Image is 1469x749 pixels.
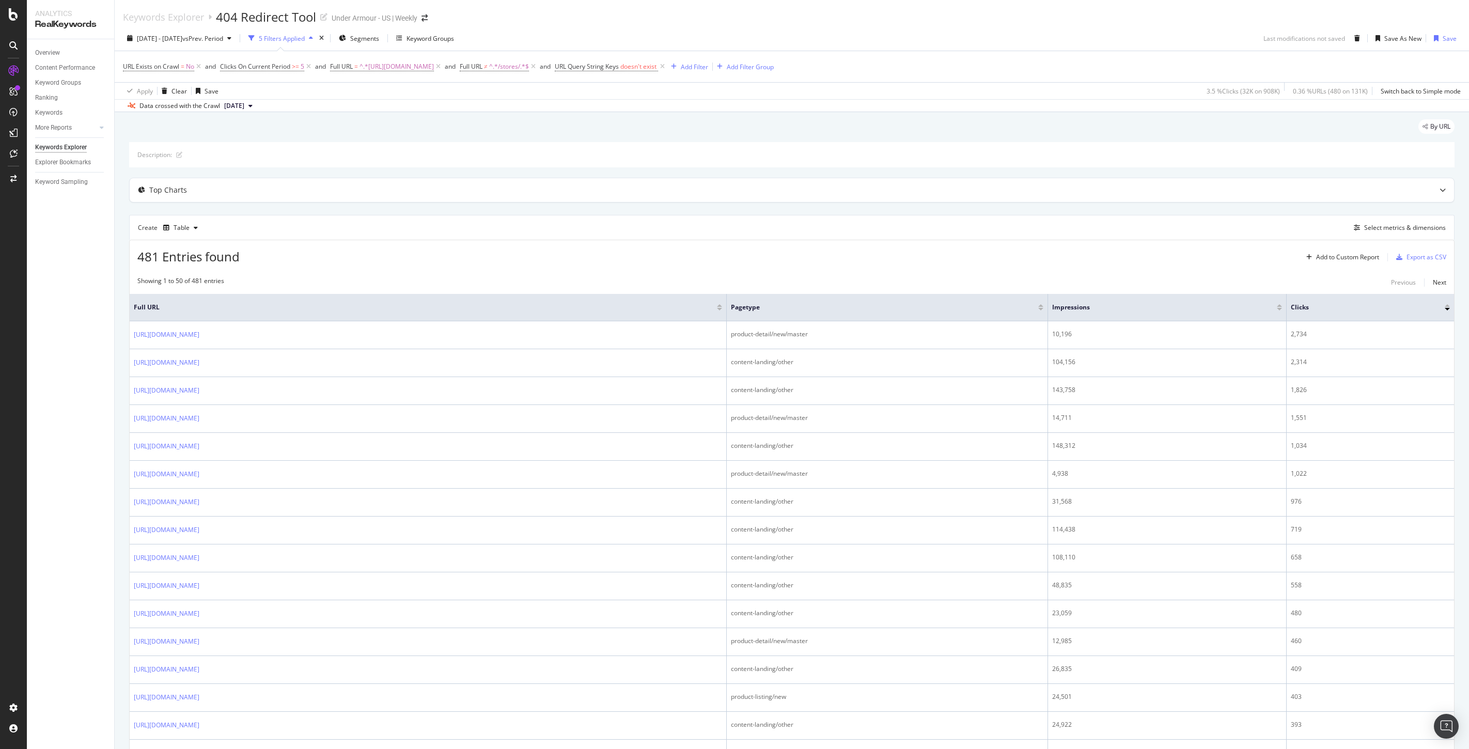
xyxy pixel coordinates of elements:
span: = [181,62,184,71]
button: Switch back to Simple mode [1377,83,1461,99]
button: Add Filter Group [713,60,774,73]
div: content-landing/other [731,553,1043,562]
div: 3.5 % Clicks ( 32K on 908K ) [1207,87,1280,96]
div: Last modifications not saved [1263,34,1345,43]
button: Save [1430,30,1457,46]
div: 10,196 [1052,330,1282,339]
div: and [315,62,326,71]
div: 148,312 [1052,441,1282,450]
button: Save [192,83,218,99]
div: Data crossed with the Crawl [139,101,220,111]
div: 14,711 [1052,413,1282,423]
div: Previous [1391,278,1416,287]
button: and [445,61,456,71]
div: 114,438 [1052,525,1282,534]
div: Table [174,225,190,231]
span: pagetype [731,303,1023,312]
a: Keywords Explorer [123,11,204,23]
div: Keywords Explorer [35,142,87,153]
div: Showing 1 to 50 of 481 entries [137,276,224,289]
button: [DATE] [220,100,257,112]
div: Keyword Groups [407,34,454,43]
div: 1,551 [1291,413,1450,423]
span: URL Query String Keys [555,62,619,71]
button: and [205,61,216,71]
a: [URL][DOMAIN_NAME] [134,330,199,340]
a: [URL][DOMAIN_NAME] [134,497,199,507]
div: 558 [1291,581,1450,590]
span: 2025 Aug. 21st [224,101,244,111]
span: [DATE] - [DATE] [137,34,182,43]
div: 404 Redirect Tool [216,8,316,26]
div: Explorer Bookmarks [35,157,91,168]
div: 409 [1291,664,1450,674]
span: Full URL [134,303,701,312]
a: Keyword Sampling [35,177,107,188]
div: Top Charts [149,185,187,195]
div: content-landing/other [731,720,1043,729]
button: Add to Custom Report [1302,249,1379,266]
div: Keyword Groups [35,77,81,88]
div: Description: [137,150,172,159]
div: Keywords [35,107,62,118]
div: content-landing/other [731,357,1043,367]
div: 12,985 [1052,636,1282,646]
a: [URL][DOMAIN_NAME] [134,581,199,591]
button: Apply [123,83,153,99]
span: By URL [1430,123,1450,130]
span: Segments [350,34,379,43]
div: Add to Custom Report [1316,254,1379,260]
span: ^.*[URL][DOMAIN_NAME] [360,59,434,74]
div: Switch back to Simple mode [1381,87,1461,96]
div: and [540,62,551,71]
div: 31,568 [1052,497,1282,506]
span: Clicks On Current Period [220,62,290,71]
div: Add Filter [681,63,708,71]
span: Impressions [1052,303,1261,312]
a: [URL][DOMAIN_NAME] [134,357,199,368]
span: >= [292,62,299,71]
span: = [354,62,358,71]
div: Apply [137,87,153,96]
div: Keyword Sampling [35,177,88,188]
div: product-detail/new/master [731,636,1043,646]
div: Export as CSV [1407,253,1446,261]
button: Previous [1391,276,1416,289]
div: Ranking [35,92,58,103]
div: Save [1443,34,1457,43]
div: Overview [35,48,60,58]
div: Under Armour - US | Weekly [332,13,417,23]
div: and [445,62,456,71]
div: 24,922 [1052,720,1282,729]
a: [URL][DOMAIN_NAME] [134,720,199,730]
div: Clear [171,87,187,96]
div: Save As New [1384,34,1421,43]
div: 460 [1291,636,1450,646]
div: Next [1433,278,1446,287]
div: 403 [1291,692,1450,701]
button: Export as CSV [1392,249,1446,266]
span: ^.*/stores/.*$ [489,59,529,74]
a: [URL][DOMAIN_NAME] [134,525,199,535]
div: Content Performance [35,63,95,73]
a: [URL][DOMAIN_NAME] [134,692,199,703]
div: More Reports [35,122,72,133]
span: 5 [301,59,304,74]
button: Select metrics & dimensions [1350,222,1446,234]
a: [URL][DOMAIN_NAME] [134,441,199,451]
div: 24,501 [1052,692,1282,701]
button: and [315,61,326,71]
div: 0.36 % URLs ( 480 on 131K ) [1293,87,1368,96]
div: times [317,33,326,43]
div: RealKeywords [35,19,106,30]
div: content-landing/other [731,385,1043,395]
span: URL Exists on Crawl [123,62,179,71]
div: 108,110 [1052,553,1282,562]
div: 26,835 [1052,664,1282,674]
div: 2,734 [1291,330,1450,339]
span: 481 Entries found [137,248,240,265]
div: 2,314 [1291,357,1450,367]
a: [URL][DOMAIN_NAME] [134,469,199,479]
span: ≠ [484,62,488,71]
